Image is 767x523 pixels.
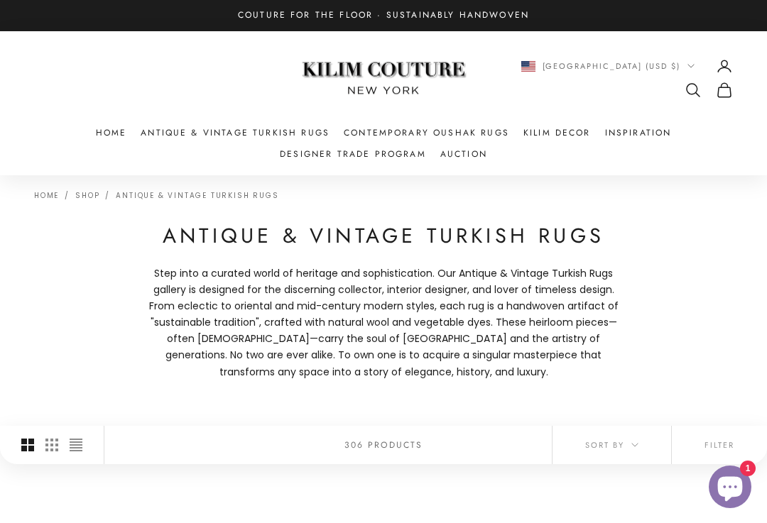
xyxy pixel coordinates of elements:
summary: Kilim Decor [523,126,591,140]
img: Logo of Kilim Couture New York [295,45,472,112]
a: Inspiration [605,126,672,140]
a: Antique & Vintage Turkish Rugs [116,190,278,201]
a: Home [96,126,127,140]
nav: Secondary navigation [501,57,733,99]
a: Auction [440,147,487,161]
img: United States [521,61,535,72]
p: 306 products [344,437,423,451]
button: Switch to compact product images [70,426,82,464]
inbox-online-store-chat: Shopify online store chat [705,466,756,512]
span: Sort by [585,439,638,451]
nav: Primary navigation [34,126,733,162]
span: [GEOGRAPHIC_DATA] (USD $) [543,60,681,72]
a: Contemporary Oushak Rugs [344,126,509,140]
h1: Antique & Vintage Turkish Rugs [142,221,625,251]
button: Sort by [553,426,671,464]
a: Shop [75,190,99,201]
nav: Breadcrumb [34,189,278,199]
button: Switch to smaller product images [45,426,58,464]
p: Step into a curated world of heritage and sophistication. Our Antique & Vintage Turkish Rugs gall... [142,265,625,380]
button: Switch to larger product images [21,426,34,464]
a: Antique & Vintage Turkish Rugs [141,126,330,140]
a: Home [34,190,59,201]
button: Change country or currency [521,60,695,72]
button: Filter [672,426,767,464]
p: Couture for the Floor · Sustainably Handwoven [238,9,529,23]
a: Designer Trade Program [280,147,426,161]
